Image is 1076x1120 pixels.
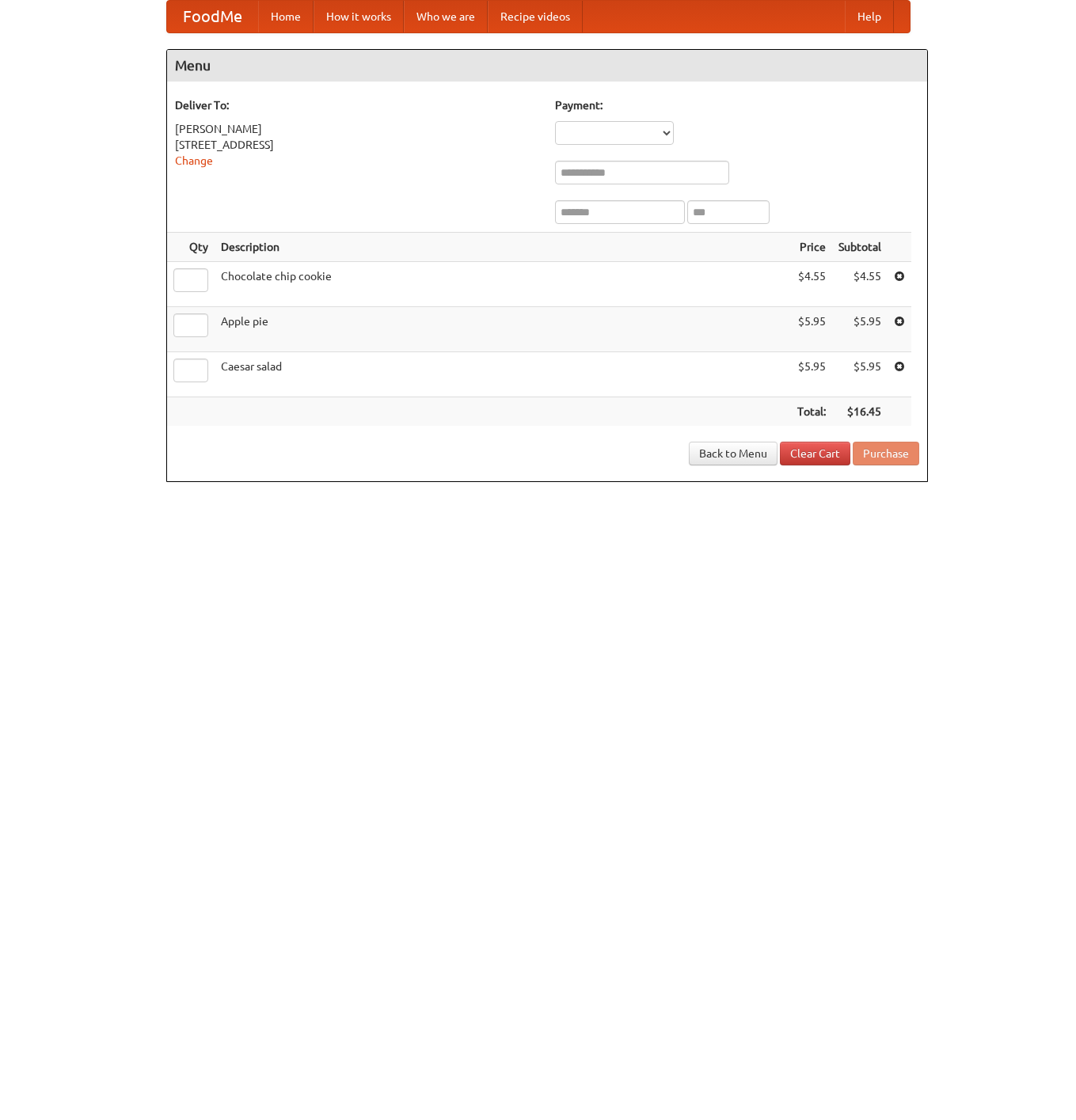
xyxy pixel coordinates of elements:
[791,233,832,262] th: Price
[488,1,583,32] a: Recipe videos
[791,307,832,352] td: $5.95
[845,1,894,32] a: Help
[175,154,213,167] a: Change
[215,352,791,397] td: Caesar salad
[404,1,488,32] a: Who we are
[791,262,832,307] td: $4.55
[175,97,539,113] h5: Deliver To:
[832,352,888,397] td: $5.95
[175,137,539,153] div: [STREET_ADDRESS]
[832,262,888,307] td: $4.55
[791,397,832,427] th: Total:
[167,50,927,82] h4: Menu
[780,442,850,465] a: Clear Cart
[555,97,919,113] h5: Payment:
[314,1,404,32] a: How it works
[832,307,888,352] td: $5.95
[258,1,314,32] a: Home
[175,121,539,137] div: [PERSON_NAME]
[167,233,215,262] th: Qty
[167,1,258,32] a: FoodMe
[832,233,888,262] th: Subtotal
[215,262,791,307] td: Chocolate chip cookie
[853,442,919,465] button: Purchase
[215,233,791,262] th: Description
[791,352,832,397] td: $5.95
[689,442,778,465] a: Back to Menu
[832,397,888,427] th: $16.45
[215,307,791,352] td: Apple pie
